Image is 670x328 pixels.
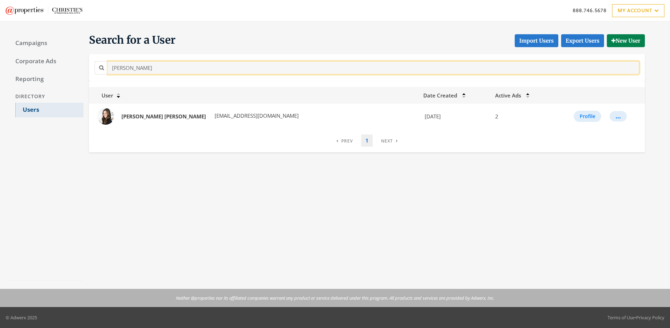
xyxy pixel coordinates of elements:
[97,108,114,125] img: Nicole Dahl profile
[608,314,664,321] div: •
[332,134,402,147] nav: pagination
[108,61,639,74] input: Search for a name or email address
[93,92,113,99] span: User
[361,134,373,147] a: 1
[608,314,634,321] a: Terms of Use
[8,54,83,69] a: Corporate Ads
[419,104,491,129] td: [DATE]
[6,7,82,15] img: Adwerx
[491,104,550,129] td: 2
[636,314,664,321] a: Privacy Policy
[213,112,299,119] span: [EMAIL_ADDRESS][DOMAIN_NAME]
[6,314,37,321] p: © Adwerx 2025
[117,110,210,123] a: [PERSON_NAME] [PERSON_NAME]
[8,72,83,87] a: Reporting
[8,36,83,51] a: Campaigns
[607,34,645,47] button: New User
[89,33,176,47] span: Search for a User
[573,7,606,14] a: 888.746.5678
[616,116,621,117] div: ...
[15,103,83,117] a: Users
[164,113,206,120] strong: [PERSON_NAME]
[121,113,163,120] strong: [PERSON_NAME]
[610,111,627,122] button: ...
[612,4,664,17] a: My Account
[423,92,457,99] span: Date Created
[561,34,604,47] a: Export Users
[176,294,494,301] p: Neither @properties nor its affiliated companies warrant any product or service delivered under t...
[515,34,558,47] button: Import Users
[495,92,521,99] span: Active Ads
[8,90,83,103] div: Directory
[574,111,601,122] button: Profile
[99,65,104,70] i: Search for a name or email address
